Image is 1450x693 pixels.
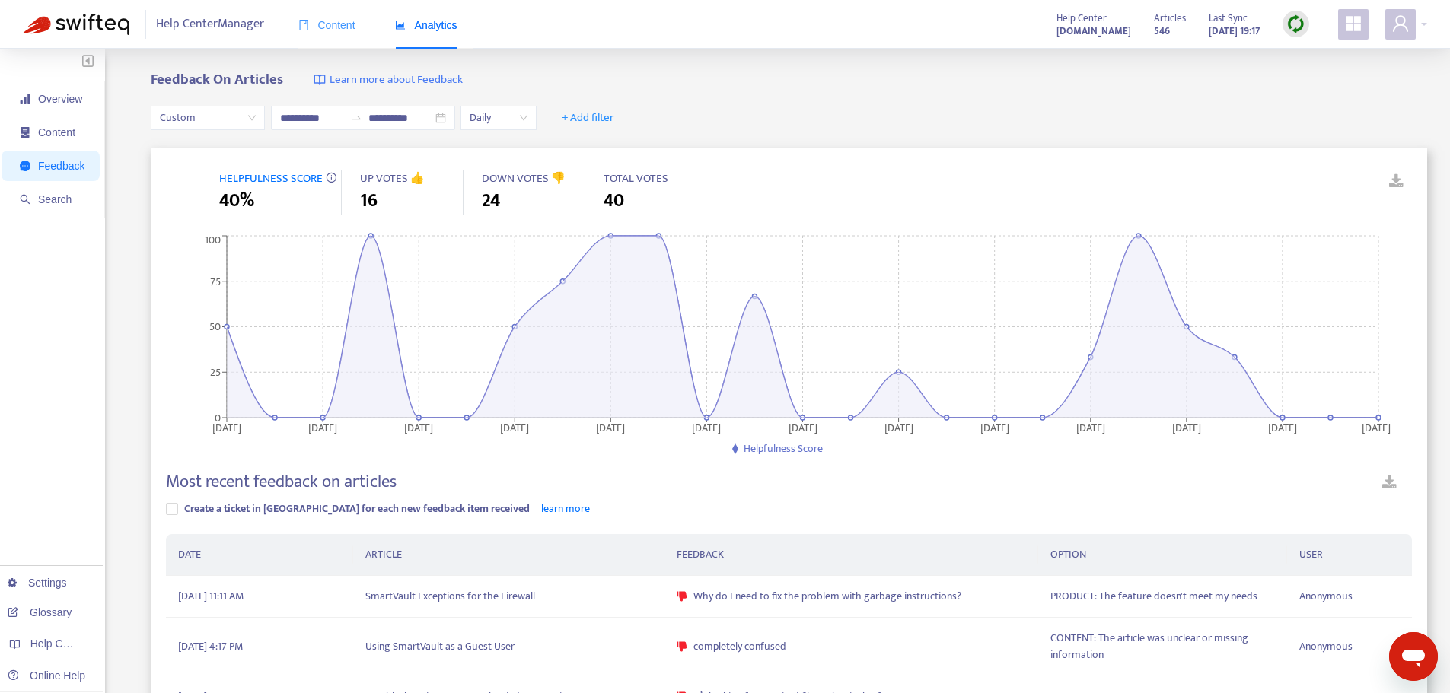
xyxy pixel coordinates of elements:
[1154,23,1170,40] strong: 546
[298,20,309,30] span: book
[298,19,355,31] span: Content
[1056,23,1131,40] strong: [DOMAIN_NAME]
[1391,14,1410,33] span: user
[1286,14,1305,33] img: sync.dc5367851b00ba804db3.png
[1056,22,1131,40] a: [DOMAIN_NAME]
[1344,14,1362,33] span: appstore
[1209,10,1248,27] span: Last Sync
[23,14,129,35] img: Swifteq
[395,20,406,30] span: area-chart
[1154,10,1186,27] span: Articles
[1209,23,1260,40] strong: [DATE] 19:17
[395,19,457,31] span: Analytics
[1389,632,1438,681] iframe: Button to launch messaging window
[156,10,264,39] span: Help Center Manager
[1056,10,1107,27] span: Help Center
